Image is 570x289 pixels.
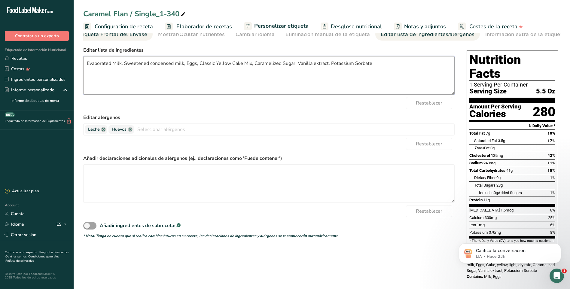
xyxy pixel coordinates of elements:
span: 25% [548,215,555,220]
span: Costes de la receta [469,23,517,31]
textarea: Escribe un mensaje... [5,184,115,194]
span: Total Fat [469,131,485,135]
span: 11g [483,198,490,202]
span: 1 [562,269,567,273]
input: Seleccionar alérgenos [134,125,454,134]
div: Hi [PERSON_NAME] [10,27,94,33]
button: Selector de emoji [9,197,14,202]
div: Editar lista de ingredientes/alérgenos [381,30,474,38]
span: Restablecer [416,99,442,107]
div: Cambiar idioma [236,30,275,38]
iframe: Intercom notifications mensaje [450,231,570,273]
div: Eliminación manual de la etiqueta [285,30,370,38]
span: 10% [547,131,555,135]
div: Información extra de la etiqueta [485,30,565,38]
span: 3.5g [498,138,505,143]
label: Añadir declaraciones adicionales de alérgenos (ej., declaraciones como 'Puede contener') [83,155,455,162]
span: 8% [550,230,555,235]
span: Personalizar etiqueta [254,22,309,30]
div: Mostrar/Ocultar nutrientes [158,30,225,38]
span: 1% [550,175,555,180]
a: Preguntas frecuentes . [5,250,69,259]
span: Iron [469,223,476,227]
button: Enviar un mensaje… [103,194,113,204]
span: 300mg [485,215,497,220]
i: Trans [474,146,484,150]
span: 240mg [483,161,495,165]
span: 5.5 Oz [536,88,555,95]
span: 41g [506,168,513,173]
span: Total Carbohydrates [469,168,505,173]
span: 7g [486,131,490,135]
a: Notas y adjuntos [394,20,446,33]
div: Caramel Flan / Single_1-340 [83,8,187,19]
button: Inicio [105,2,116,14]
span: 125mg [491,153,503,158]
span: Dietary Fiber [474,175,495,180]
div: ES [56,221,69,228]
p: Activo hace 2h [29,8,58,14]
a: Elaborador de recetas [165,20,232,33]
i: * Nota: Tenga en cuenta que si realiza cambios futuros en su receta, las declaraciones de ingredi... [83,233,338,238]
button: Restablecer [406,205,452,217]
span: Potassium [469,230,488,235]
div: Amount Per Serving [469,104,521,110]
span: Calcium [469,215,484,220]
div: 280 [533,104,555,120]
a: Costes de la receta [458,20,523,33]
span: [MEDICAL_DATA] [469,208,500,212]
span: Configuración de receta [95,23,153,31]
span: Includes Added Sugars [479,190,522,195]
span: 17% [547,138,555,143]
span: 15% [547,168,555,173]
span: Elaborador de recetas [176,23,232,31]
span: 1% [550,190,555,195]
span: Leche [88,126,100,133]
div: Actualizar plan [5,188,39,194]
a: Contratar a un experto . [5,250,38,254]
span: 0g [496,175,501,180]
span: Saturated Fat [474,138,497,143]
a: Configuración de receta [83,20,153,33]
span: 0g [490,146,495,150]
h1: Nutrition Facts [469,53,555,81]
div: Rana dice… [5,23,115,94]
span: Fat [474,146,489,150]
button: Selector de gif [19,197,24,202]
div: Informe personalizado [5,87,54,93]
div: Let’s chat! 👇 [10,71,94,78]
button: Restablecer [406,97,452,109]
span: Desglose nutricional [331,23,382,31]
iframe: Intercom live chat [550,269,564,283]
div: If you’ve got any questions or need a hand, I’m here to help! [10,51,94,68]
span: 11% [547,161,555,165]
span: 8% [550,208,555,212]
span: 1.6mcg [501,208,514,212]
div: Etiqueta Frontal del Envase [78,30,147,38]
a: Política de privacidad [5,259,34,263]
button: Contratar a un experto [5,31,69,41]
button: go back [4,2,15,14]
span: Sodium [469,161,483,165]
img: Profile image for Rana [17,3,27,13]
span: 370mg [489,230,501,235]
div: Just checking in! How’s everything going with FLM so far? [10,36,94,48]
button: Restablecer [406,138,452,150]
span: Protein [469,198,483,202]
div: Calories [469,110,521,118]
span: Restablecer [416,140,442,148]
div: Desarrollado por FoodLabelMaker © 2025 Todos los derechos reservados [5,272,69,279]
span: Total Sugars [474,183,495,187]
span: Notas y adjuntos [404,23,446,31]
a: Quiénes somos . [5,254,28,259]
a: Idioma [5,219,24,230]
span: Serving Size [469,88,507,95]
div: Hi [PERSON_NAME]Just checking in! How’s everything going with FLM so far?If you’ve got any questi... [5,23,99,81]
label: Editar alérgenos [83,114,455,121]
div: Añadir ingredientes de subrecetas [100,222,181,229]
a: Condiciones generales . [5,254,59,263]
